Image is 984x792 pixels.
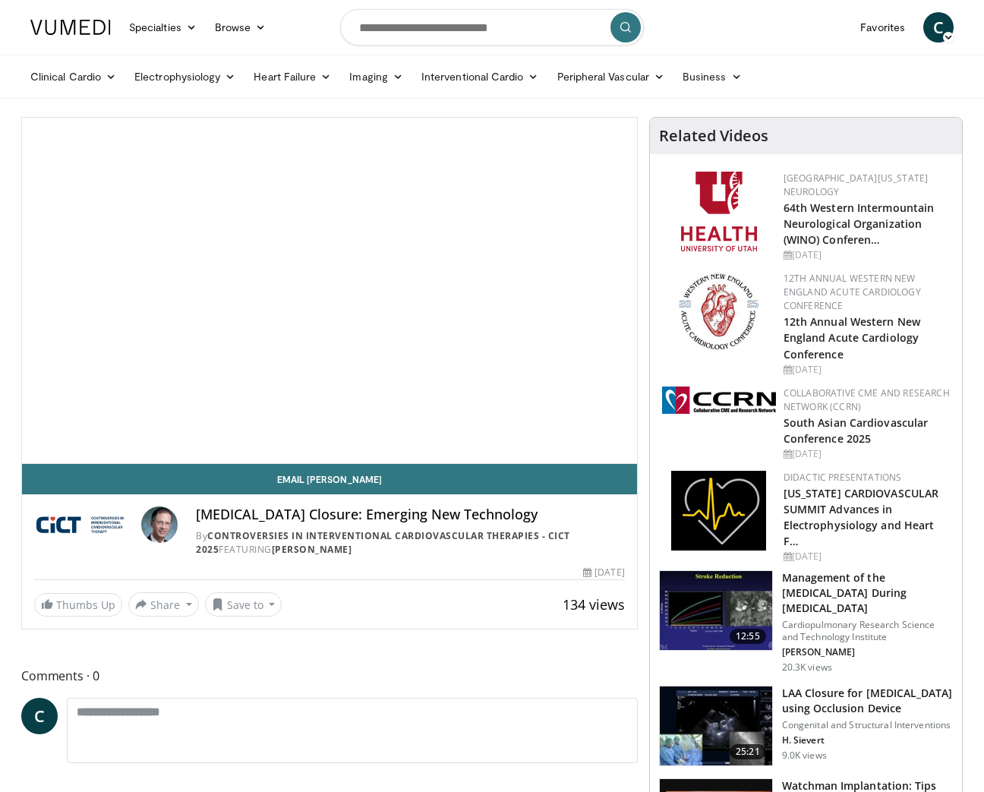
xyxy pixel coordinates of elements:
img: ASqSTwfBDudlPt2X4xMDoxOjAxMTuB36.150x105_q85_crop-smart_upscale.jpg [660,571,772,650]
a: Imaging [340,62,412,92]
a: South Asian Cardiovascular Conference 2025 [784,415,929,446]
span: 134 views [563,595,625,614]
img: 1860aa7a-ba06-47e3-81a4-3dc728c2b4cf.png.150x105_q85_autocrop_double_scale_upscale_version-0.2.png [671,471,766,551]
a: Peripheral Vascular [548,62,673,92]
img: a04ee3ba-8487-4636-b0fb-5e8d268f3737.png.150x105_q85_autocrop_double_scale_upscale_version-0.2.png [662,387,776,414]
a: Clinical Cardio [21,62,125,92]
a: [US_STATE] CARDIOVASCULAR SUMMIT Advances in Electrophysiology and Heart F… [784,486,939,548]
a: C [923,12,954,43]
img: Avatar [141,506,178,543]
span: 25:21 [730,744,766,759]
p: 9.0K views [782,749,827,762]
a: Collaborative CME and Research Network (CCRN) [784,387,950,413]
h3: Management of the [MEDICAL_DATA] During [MEDICAL_DATA] [782,570,953,616]
a: 12th Annual Western New England Acute Cardiology Conference [784,314,920,361]
div: [DATE] [583,566,624,579]
a: [GEOGRAPHIC_DATA][US_STATE] Neurology [784,172,929,198]
div: [DATE] [784,248,950,262]
a: C [21,698,58,734]
img: 0954f259-7907-4053-a817-32a96463ecc8.png.150x105_q85_autocrop_double_scale_upscale_version-0.2.png [676,272,761,352]
input: Search topics, interventions [340,9,644,46]
h3: LAA Closure for [MEDICAL_DATA] using Occlusion Device [782,686,953,716]
a: Browse [206,12,276,43]
a: Thumbs Up [34,593,122,617]
button: Share [128,592,199,617]
h4: Related Videos [659,127,768,145]
a: [PERSON_NAME] [272,543,352,556]
button: Save to [205,592,282,617]
a: Specialties [120,12,206,43]
div: Didactic Presentations [784,471,950,484]
div: [DATE] [784,363,950,377]
a: 12:55 Management of the [MEDICAL_DATA] During [MEDICAL_DATA] Cardiopulmonary Research Science and... [659,570,953,674]
a: 12th Annual Western New England Acute Cardiology Conference [784,272,921,312]
a: Favorites [851,12,914,43]
div: [DATE] [784,447,950,461]
span: Comments 0 [21,666,638,686]
a: Business [673,62,751,92]
img: EA-ZXTvCZ3MsLef34xMDoxOmlvO8u5HW.150x105_q85_crop-smart_upscale.jpg [660,686,772,765]
video-js: Video Player [22,118,637,464]
a: 64th Western Intermountain Neurological Organization (WINO) Conferen… [784,200,935,247]
div: By FEATURING [196,529,624,557]
p: 20.3K views [782,661,832,674]
a: Email [PERSON_NAME] [22,464,637,494]
p: H. Sievert [782,734,953,746]
img: f6362829-b0a3-407d-a044-59546adfd345.png.150x105_q85_autocrop_double_scale_upscale_version-0.2.png [681,172,757,251]
a: Heart Failure [244,62,340,92]
p: Congenital and Structural Interventions [782,719,953,731]
p: [PERSON_NAME] [782,646,953,658]
a: Controversies in Interventional Cardiovascular Therapies - CICT 2025 [196,529,570,556]
p: Cardiopulmonary Research Science and Technology Institute [782,619,953,643]
a: 25:21 LAA Closure for [MEDICAL_DATA] using Occlusion Device Congenital and Structural Interventio... [659,686,953,766]
a: Interventional Cardio [412,62,548,92]
img: VuMedi Logo [30,20,111,35]
span: 12:55 [730,629,766,644]
img: Controversies in Interventional Cardiovascular Therapies - CICT 2025 [34,506,135,543]
div: [DATE] [784,550,950,563]
h4: [MEDICAL_DATA] Closure: Emerging New Technology [196,506,624,523]
a: Electrophysiology [125,62,244,92]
